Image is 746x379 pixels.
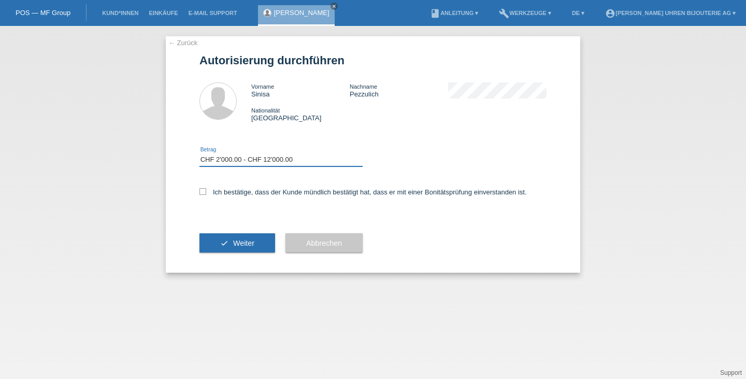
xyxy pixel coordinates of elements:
[350,83,377,90] span: Nachname
[332,4,337,9] i: close
[720,369,742,376] a: Support
[16,9,70,17] a: POS — MF Group
[350,82,448,98] div: Pezzulich
[331,3,338,10] a: close
[168,39,197,47] a: ← Zurück
[567,10,590,16] a: DE ▾
[251,83,274,90] span: Vorname
[499,8,509,19] i: build
[97,10,144,16] a: Kund*innen
[199,54,547,67] h1: Autorisierung durchführen
[430,8,440,19] i: book
[144,10,183,16] a: Einkäufe
[285,233,363,253] button: Abbrechen
[220,239,228,247] i: check
[251,106,350,122] div: [GEOGRAPHIC_DATA]
[600,10,741,16] a: account_circle[PERSON_NAME] Uhren Bijouterie AG ▾
[233,239,254,247] span: Weiter
[306,239,342,247] span: Abbrechen
[251,82,350,98] div: Sinisa
[183,10,242,16] a: E-Mail Support
[605,8,615,19] i: account_circle
[274,9,329,17] a: [PERSON_NAME]
[199,188,527,196] label: Ich bestätige, dass der Kunde mündlich bestätigt hat, dass er mit einer Bonitätsprüfung einversta...
[251,107,280,114] span: Nationalität
[494,10,556,16] a: buildWerkzeuge ▾
[425,10,483,16] a: bookAnleitung ▾
[199,233,275,253] button: check Weiter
